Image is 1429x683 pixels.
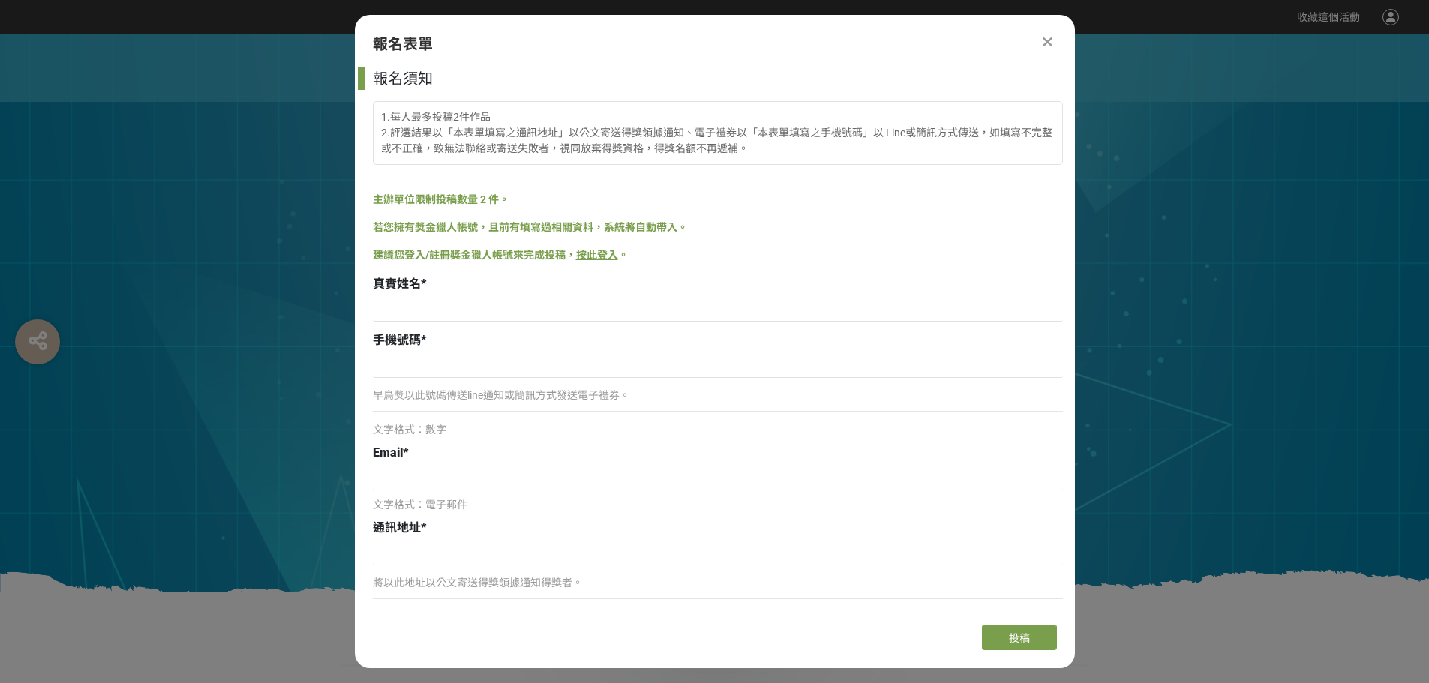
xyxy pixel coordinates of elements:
p: 早鳥獎以此號碼傳送line通知或簡訊方式發送電子禮券。 [373,388,1063,403]
span: 通訊地址 [373,520,421,535]
p: 將以此地址以公文寄送得獎領據通知得獎者。 [373,575,1063,591]
span: 真實姓名 [373,277,421,291]
span: 建議您登入/註冊獎金獵人帳號來完成投稿， [373,249,576,261]
span: Email [373,445,403,460]
span: 文字格式：數字 [373,424,446,436]
span: 主辦單位限制投稿數量 2 件。 [373,193,509,205]
span: 投稿 [1009,632,1030,644]
button: 投稿 [982,625,1057,650]
span: 若您擁有獎金獵人帳號，且前有填寫過相關資料，系統將自動帶入。 [373,221,688,233]
div: 1.每人最多投稿2件作品 2.評選結果以「本表單填寫之通訊地址」以公文寄送得獎領據通知、電子禮券以「本表單填寫之手機號碼」以 Line或簡訊方式傳送，如填寫不完整或不正確，致無法聯絡或寄送失敗者... [373,101,1063,165]
span: 文字格式：電子郵件 [373,499,467,511]
span: 手機號碼 [373,333,421,347]
div: 報名須知 [373,67,1063,90]
span: 收藏這個活動 [1297,11,1360,23]
span: 報名表單 [373,35,433,53]
a: 按此登入 [576,249,618,261]
span: 。 [618,249,629,261]
h1: 「拒菸新世界 AI告訴你」防制菸品稅捐逃漏 徵件比賽 [340,592,1090,628]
